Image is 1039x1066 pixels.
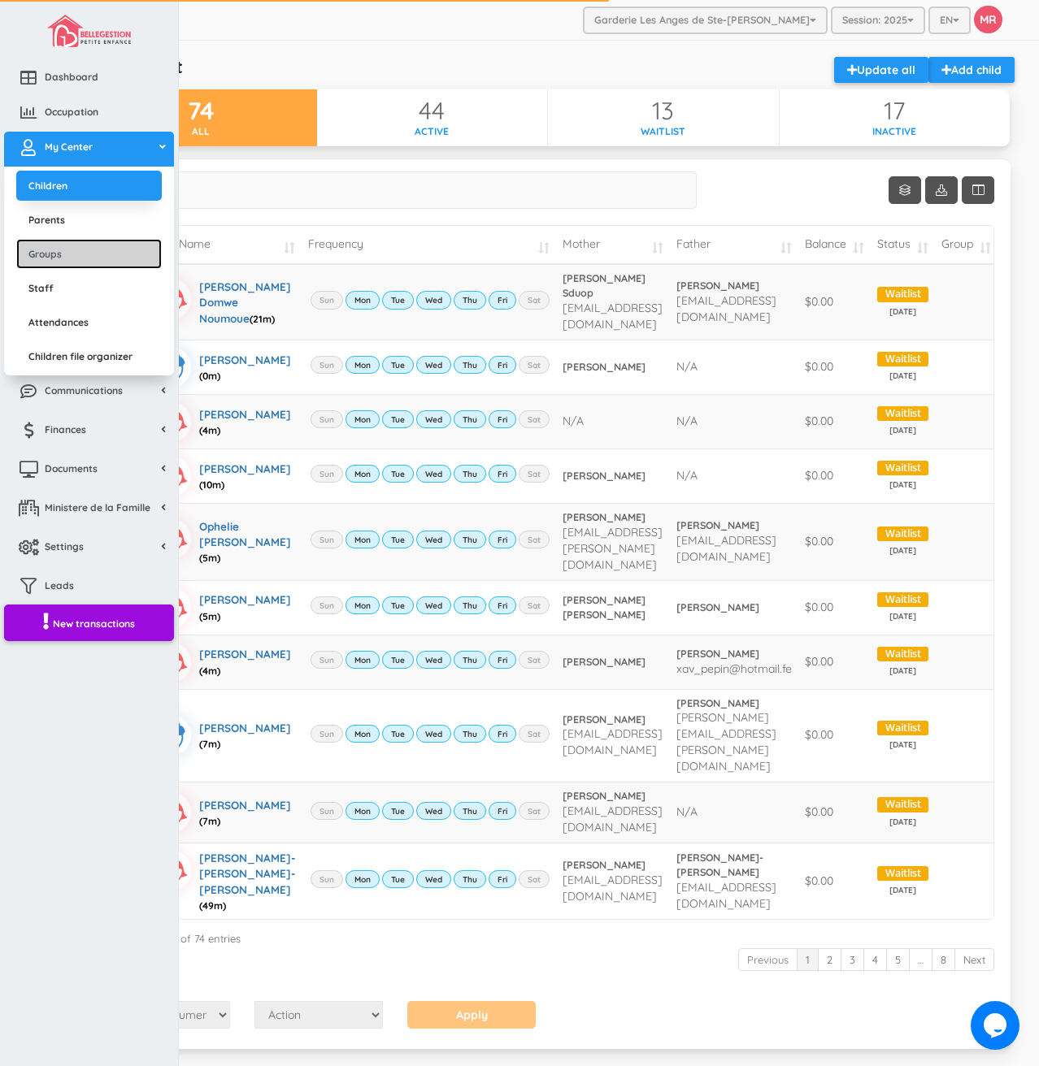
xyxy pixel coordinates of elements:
label: Sun [311,356,343,374]
label: Tue [382,531,414,548]
span: [EMAIL_ADDRESS][DOMAIN_NAME] [563,804,663,834]
label: Fri [489,531,516,548]
a: [PERSON_NAME] [676,647,792,661]
label: Thu [454,802,486,820]
span: (4m) [199,665,220,677]
span: [DATE] [877,306,928,318]
label: Sun [311,465,343,483]
div: [PERSON_NAME] [199,401,295,442]
a: Children [16,171,162,201]
div: Inactive [780,124,1011,138]
label: Thu [454,291,486,309]
a: Update all [834,57,928,83]
label: Sun [311,596,343,614]
a: Ophelie [PERSON_NAME](5m) [150,518,295,565]
label: Tue [382,870,414,888]
span: Waitlist [877,287,928,302]
div: [PERSON_NAME] [199,347,295,388]
label: Mon [346,356,380,374]
a: Leads [4,570,174,605]
span: [PERSON_NAME][EMAIL_ADDRESS][PERSON_NAME][DOMAIN_NAME] [676,710,776,773]
a: Documents [4,453,174,488]
a: My Center [4,132,174,167]
label: Sun [311,870,343,888]
span: [DATE] [877,370,928,382]
label: Thu [454,651,486,669]
a: Ministere de la Famille [4,492,174,527]
a: Staff [16,273,162,303]
a: Children file organizer [16,341,162,371]
span: Waitlist [877,526,928,542]
td: Balance: activate to sort column ascending [798,226,871,264]
label: Sun [311,725,343,743]
span: (49m) [199,899,226,912]
div: Ophelie [PERSON_NAME] [199,518,295,565]
span: New transactions [53,617,135,630]
span: Occupation [45,105,98,119]
div: [PERSON_NAME]-[PERSON_NAME]-[PERSON_NAME] [199,850,295,912]
label: Sat [519,465,550,483]
label: Sat [519,802,550,820]
a: [PERSON_NAME] [563,789,663,804]
td: N/A [670,782,798,843]
label: Thu [454,870,486,888]
iframe: chat widget [971,1001,1023,1050]
label: Thu [454,531,486,548]
label: Wed [416,410,451,428]
label: Tue [382,410,414,428]
a: [PERSON_NAME] [676,600,792,615]
span: (5m) [199,610,220,622]
label: Sat [519,870,550,888]
div: 17 [780,97,1011,124]
td: $0.00 [798,843,871,919]
div: [PERSON_NAME] Domwe Noumoue [199,279,295,326]
label: Wed [416,870,451,888]
label: Fri [489,465,516,483]
label: Fri [489,291,516,309]
label: Mon [346,596,380,614]
td: $0.00 [798,580,871,635]
label: Wed [416,596,451,614]
label: Thu [454,465,486,483]
td: Father: activate to sort column ascending [670,226,798,264]
label: Wed [416,291,451,309]
label: Tue [382,725,414,743]
td: N/A [670,448,798,503]
td: $0.00 [798,394,871,448]
a: [PERSON_NAME] [563,510,663,525]
a: Communications [4,375,174,410]
span: Documents [45,461,98,475]
label: Sun [311,531,343,548]
label: Tue [382,291,414,309]
span: (7m) [199,815,220,827]
a: [PERSON_NAME](0m) [150,347,295,388]
span: (0m) [199,370,220,382]
a: [PERSON_NAME] Sduop [563,271,663,301]
img: image [47,15,130,47]
span: (10m) [199,479,224,491]
span: (5m) [199,552,220,564]
a: [PERSON_NAME] [563,469,663,483]
div: 13 [548,97,779,124]
a: Occupation [4,97,174,132]
span: (21m) [250,313,275,325]
label: Sat [519,531,550,548]
td: $0.00 [798,689,871,782]
span: [EMAIL_ADDRESS][DOMAIN_NAME] [563,726,663,757]
a: [PERSON_NAME] [563,858,663,873]
td: Child Name: activate to sort column ascending [144,226,302,264]
a: 4 [863,948,887,972]
div: All [85,124,317,138]
label: Fri [489,870,516,888]
label: Sun [311,410,343,428]
label: Mon [346,651,380,669]
a: [PERSON_NAME] [676,696,792,711]
label: Tue [382,802,414,820]
label: Sat [519,356,550,374]
span: Leads [45,578,74,592]
a: [PERSON_NAME] [PERSON_NAME] [563,593,663,622]
a: Parents [16,205,162,235]
span: Dashboard [45,70,98,84]
a: Groups [16,239,162,269]
a: Previous [738,948,798,972]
